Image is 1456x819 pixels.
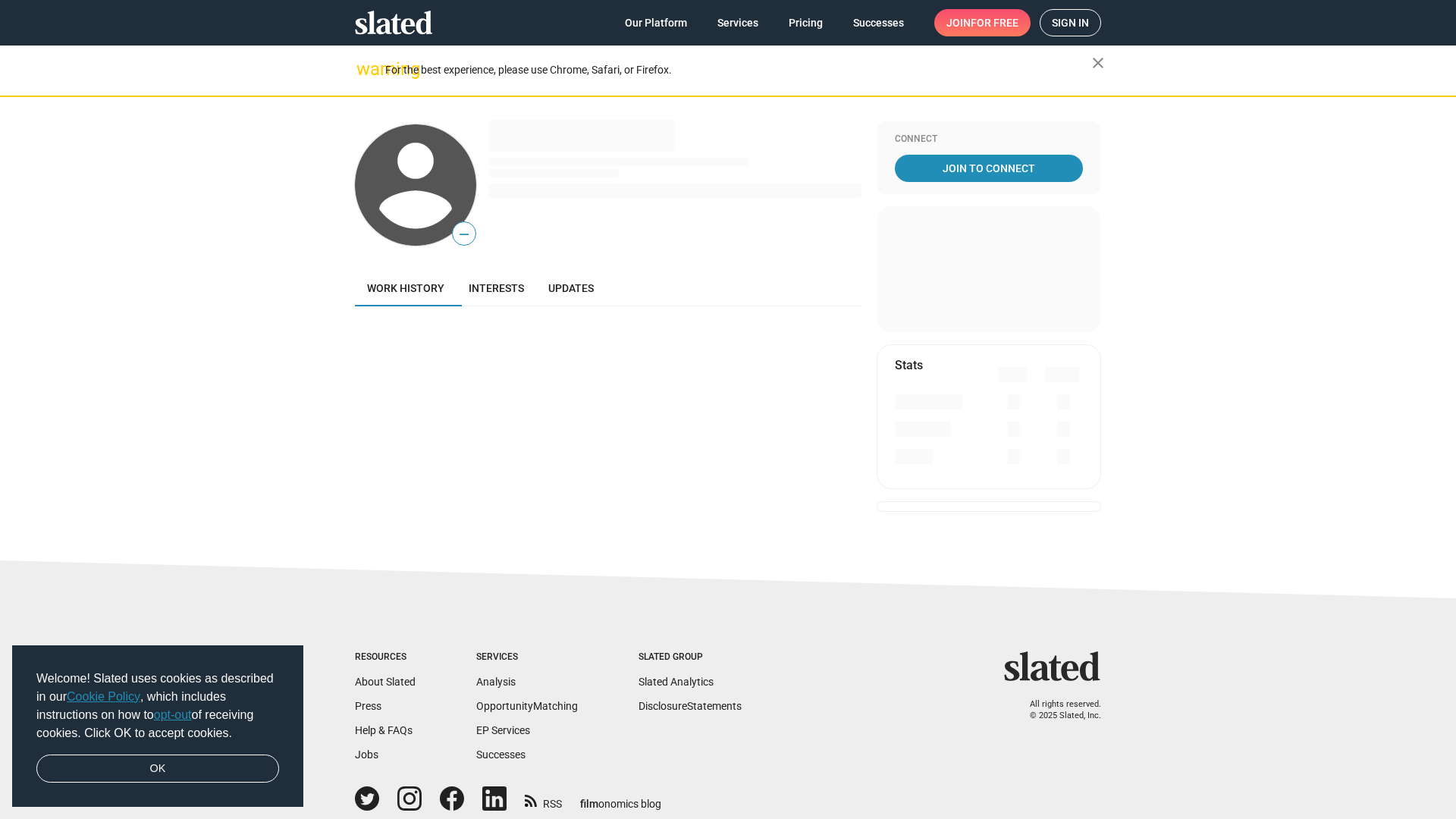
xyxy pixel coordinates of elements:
[355,270,457,306] a: Work history
[385,60,1092,80] div: For the best experience, please use Chrome, Safari, or Firefox.
[1014,699,1101,721] p: All rights reserved. © 2025 Slated, Inc.
[469,282,524,294] span: Interests
[625,9,687,36] span: Our Platform
[934,9,1031,36] a: Joinfor free
[1089,54,1107,72] mat-icon: close
[536,270,606,306] a: Updates
[355,724,413,736] a: Help & FAQs
[717,9,758,36] span: Services
[476,676,516,688] a: Analysis
[895,357,923,373] mat-card-title: Stats
[971,9,1018,36] span: for free
[548,282,594,294] span: Updates
[36,670,279,742] span: Welcome! Slated uses cookies as described in our , which includes instructions on how to of recei...
[154,708,192,721] a: opt-out
[613,9,699,36] a: Our Platform
[639,676,714,688] a: Slated Analytics
[476,651,578,664] div: Services
[841,9,916,36] a: Successes
[639,651,742,664] div: Slated Group
[639,700,742,712] a: DisclosureStatements
[946,9,1018,36] span: Join
[355,651,416,664] div: Resources
[355,748,378,761] a: Jobs
[12,645,303,808] div: cookieconsent
[67,690,140,703] a: Cookie Policy
[476,700,578,712] a: OpportunityMatching
[1052,10,1089,36] span: Sign in
[789,9,823,36] span: Pricing
[367,282,444,294] span: Work history
[895,133,1083,146] div: Connect
[356,60,375,78] mat-icon: warning
[580,798,598,810] span: film
[525,788,562,811] a: RSS
[476,748,526,761] a: Successes
[898,155,1080,182] span: Join To Connect
[895,155,1083,182] a: Join To Connect
[476,724,530,736] a: EP Services
[705,9,770,36] a: Services
[355,700,381,712] a: Press
[580,785,661,811] a: filmonomics blog
[453,224,475,244] span: —
[853,9,904,36] span: Successes
[777,9,835,36] a: Pricing
[355,676,416,688] a: About Slated
[457,270,536,306] a: Interests
[36,755,279,783] a: dismiss cookie message
[1040,9,1101,36] a: Sign in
